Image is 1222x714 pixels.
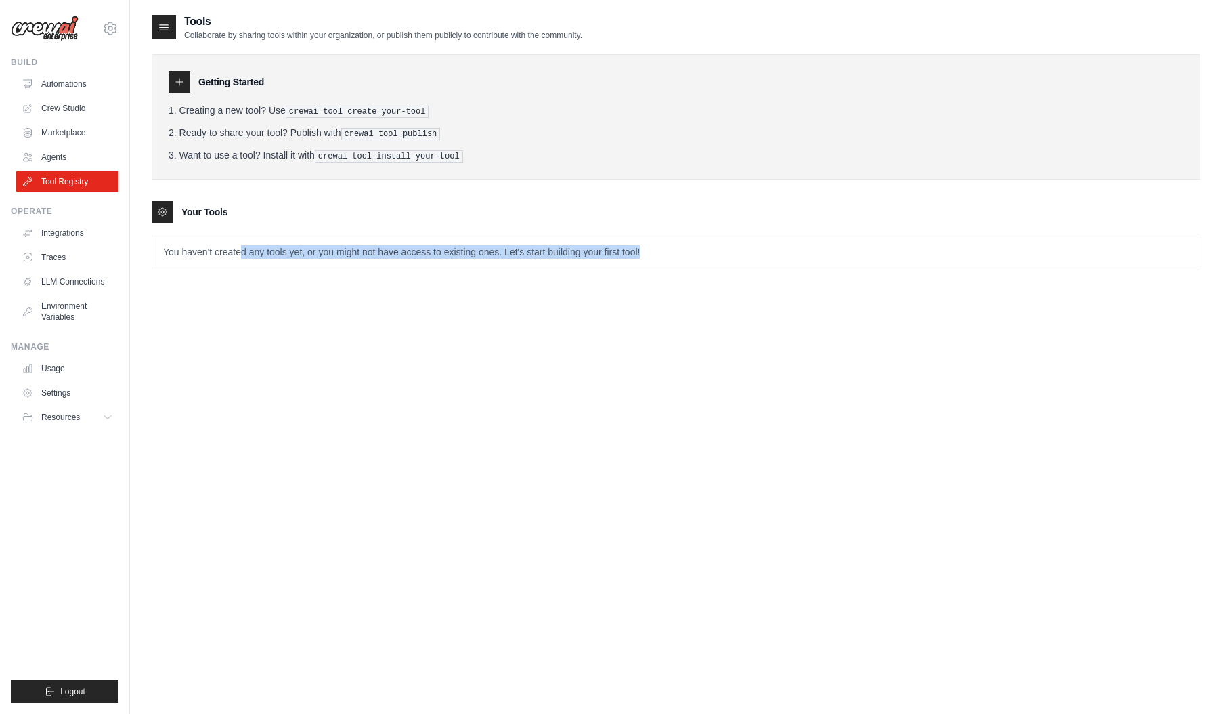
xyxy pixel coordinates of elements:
button: Resources [16,406,118,428]
pre: crewai tool install your-tool [315,150,463,163]
div: Manage [11,341,118,352]
div: Operate [11,206,118,217]
button: Logout [11,680,118,703]
img: Logo [11,16,79,41]
li: Ready to share your tool? Publish with [169,126,1183,140]
span: Resources [41,412,80,423]
a: Crew Studio [16,98,118,119]
a: Automations [16,73,118,95]
a: Environment Variables [16,295,118,328]
a: Traces [16,247,118,268]
a: Tool Registry [16,171,118,192]
div: Build [11,57,118,68]
pre: crewai tool publish [341,128,441,140]
a: Settings [16,382,118,404]
span: Logout [60,686,85,697]
p: You haven't created any tools yet, or you might not have access to existing ones. Let's start bui... [152,234,1200,270]
li: Creating a new tool? Use [169,104,1183,118]
h3: Getting Started [198,75,264,89]
h3: Your Tools [181,205,227,219]
pre: crewai tool create your-tool [286,106,429,118]
a: LLM Connections [16,271,118,293]
a: Marketplace [16,122,118,144]
a: Agents [16,146,118,168]
a: Integrations [16,222,118,244]
a: Usage [16,358,118,379]
h2: Tools [184,14,582,30]
li: Want to use a tool? Install it with [169,148,1183,163]
p: Collaborate by sharing tools within your organization, or publish them publicly to contribute wit... [184,30,582,41]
